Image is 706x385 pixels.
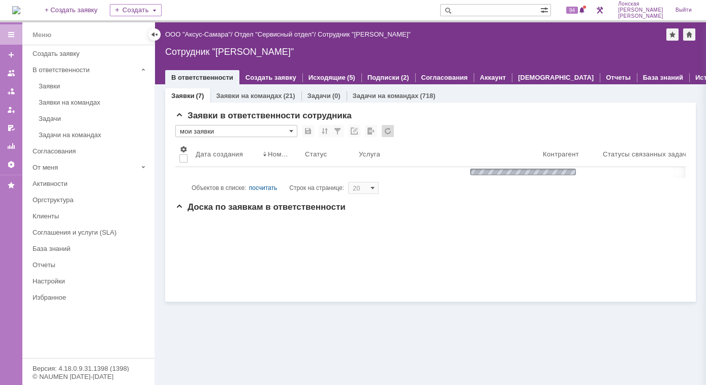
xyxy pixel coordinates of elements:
[175,111,352,120] span: Заявки в ответственности сотрудника
[192,182,344,194] i: Строк на странице:
[367,74,400,81] a: Подписки
[28,143,152,159] a: Согласования
[28,192,152,208] a: Оргструктура
[355,141,539,167] th: Услуга
[33,245,148,252] div: База знаний
[3,138,19,154] a: Отчеты
[33,66,137,74] div: В ответственности
[33,147,148,155] div: Согласования
[319,125,331,137] div: Сортировка...
[3,65,19,81] a: Заявки на командах
[234,30,314,38] a: Отдел "Сервисный отдел"
[35,78,152,94] a: Заявки
[308,92,331,100] a: Задачи
[148,28,161,41] div: Скрыть меню
[305,150,327,158] div: Статус
[618,1,663,7] span: Лонская
[365,125,377,137] div: Экспорт списка
[165,47,696,57] div: Сотрудник "[PERSON_NAME]"
[12,6,20,14] a: Перейти на домашнюю страницу
[165,30,231,38] a: ООО "Аксус-Самара"
[39,131,148,139] div: Задачи на командах
[28,241,152,256] a: База знаний
[33,261,148,269] div: Отчеты
[33,373,144,380] div: © NAUMEN [DATE]-[DATE]
[543,150,579,158] div: Контрагент
[39,82,148,90] div: Заявки
[245,74,296,81] a: Создать заявку
[318,30,411,38] div: Сотрудник "[PERSON_NAME]"
[540,5,550,14] span: Расширенный поиск
[192,184,246,191] span: Объектов в списке:
[196,92,204,100] div: (7)
[175,202,346,212] span: Доска по заявкам в ответственности
[28,273,152,289] a: Настройки
[28,224,152,240] a: Соглашения и услуги (SLA)
[467,167,579,177] img: wJIQAAOwAAAAAAAAAAAA==
[348,125,360,137] div: Скопировать ссылку на список
[301,141,355,167] th: Статус
[259,141,301,167] th: Номер
[196,150,245,158] div: Дата создания
[643,74,683,81] a: База знаний
[666,28,679,41] div: Добавить в избранное
[39,115,148,122] div: Задачи
[234,30,318,38] div: /
[302,125,314,137] div: Сохранить вид
[566,7,578,14] span: 94
[35,111,152,126] a: Задачи
[28,208,152,224] a: Клиенты
[3,102,19,118] a: Мои заявки
[33,229,148,236] div: Соглашения и услуги (SLA)
[331,125,344,137] div: Фильтрация...
[171,74,233,81] a: В ответственности
[3,83,19,100] a: Заявки в моей ответственности
[33,29,51,41] div: Меню
[28,46,152,61] a: Создать заявку
[3,47,19,63] a: Создать заявку
[35,127,152,143] a: Задачи на командах
[33,196,148,204] div: Оргструктура
[683,28,695,41] div: Сделать домашней страницей
[33,365,144,372] div: Версия: 4.18.0.9.31.1398 (1398)
[332,92,341,100] div: (0)
[353,92,419,100] a: Задачи на командах
[480,74,506,81] a: Аккаунт
[3,120,19,136] a: Мои согласования
[401,74,409,81] div: (2)
[12,6,20,14] img: logo
[28,176,152,191] a: Активности
[171,92,194,100] a: Заявки
[33,212,148,220] div: Клиенты
[618,13,663,19] span: [PERSON_NAME]
[268,150,289,158] div: Номер
[33,164,137,171] div: От меня
[33,50,148,57] div: Создать заявку
[606,74,631,81] a: Отчеты
[39,99,148,106] div: Заявки на командах
[192,141,259,167] th: Дата создания
[33,277,148,285] div: Настройки
[309,74,346,81] a: Исходящие
[594,4,606,16] a: Перейти в интерфейс администратора
[110,4,162,16] div: Создать
[518,74,594,81] a: [DEMOGRAPHIC_DATA]
[420,92,435,100] div: (718)
[3,156,19,173] a: Настройки
[35,94,152,110] a: Заявки на командах
[347,74,355,81] div: (5)
[179,145,188,153] span: Настройки
[249,182,278,194] div: посчитать
[539,141,599,167] th: Контрагент
[421,74,468,81] a: Согласования
[382,125,394,137] div: Обновлять список
[216,92,282,100] a: Заявки на командах
[33,180,148,187] div: Активности
[165,30,234,38] div: /
[283,92,295,100] div: (21)
[33,294,137,301] div: Избранное
[603,150,687,158] div: Статусы связанных задач
[28,257,152,273] a: Отчеты
[618,7,663,13] span: [PERSON_NAME]
[359,150,381,158] div: Услуга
